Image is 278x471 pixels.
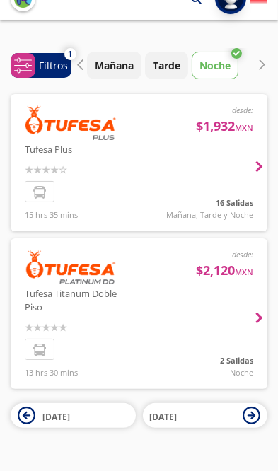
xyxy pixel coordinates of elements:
[11,403,136,428] button: [DATE]
[153,58,180,73] p: Tarde
[150,411,178,423] span: [DATE]
[69,48,73,60] span: 1
[145,52,188,79] button: Tarde
[95,58,134,73] p: Mañana
[39,58,68,73] p: Filtros
[143,403,268,428] button: [DATE]
[87,52,141,79] button: Mañana
[199,58,231,73] p: Noche
[42,411,70,423] span: [DATE]
[11,53,71,78] button: 1Filtros
[210,403,278,471] iframe: Messagebird Livechat Widget
[192,52,238,79] button: Noche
